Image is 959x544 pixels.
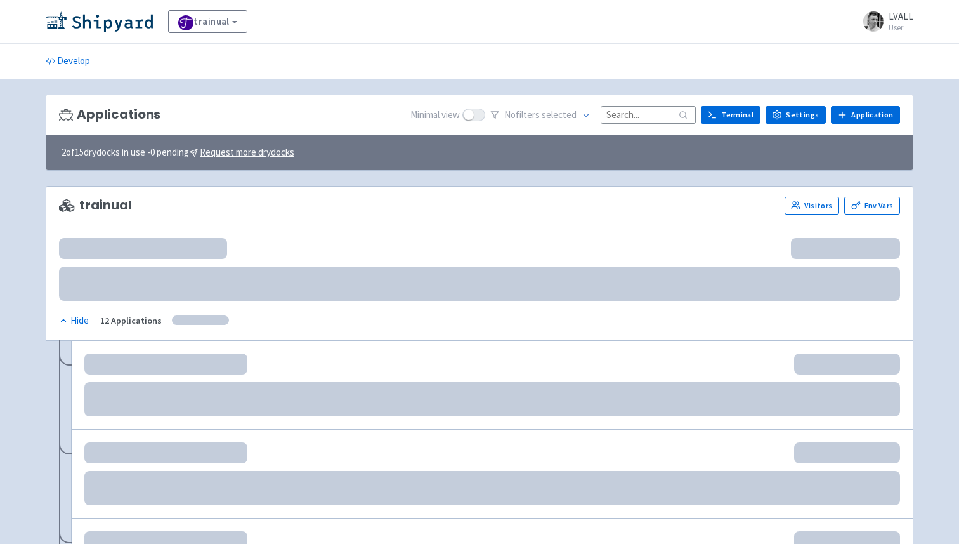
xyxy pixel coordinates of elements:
button: Hide [59,314,90,328]
a: Application [831,106,900,124]
span: 2 of 15 drydocks in use - 0 pending [62,145,294,160]
div: 12 Applications [100,314,162,328]
span: No filter s [504,108,577,123]
img: Shipyard logo [46,11,153,32]
a: Terminal [701,106,760,124]
span: Minimal view [410,108,460,123]
span: selected [542,109,577,121]
a: Env Vars [844,197,900,215]
small: User [889,23,913,32]
a: LVALL User [856,11,913,32]
a: Visitors [785,197,839,215]
a: Develop [46,44,90,79]
a: Settings [766,106,826,124]
div: Hide [59,314,89,328]
input: Search... [601,106,696,123]
a: trainual [168,10,247,33]
span: trainual [59,198,132,213]
span: LVALL [889,10,913,22]
h3: Applications [59,107,160,122]
u: Request more drydocks [200,146,294,158]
